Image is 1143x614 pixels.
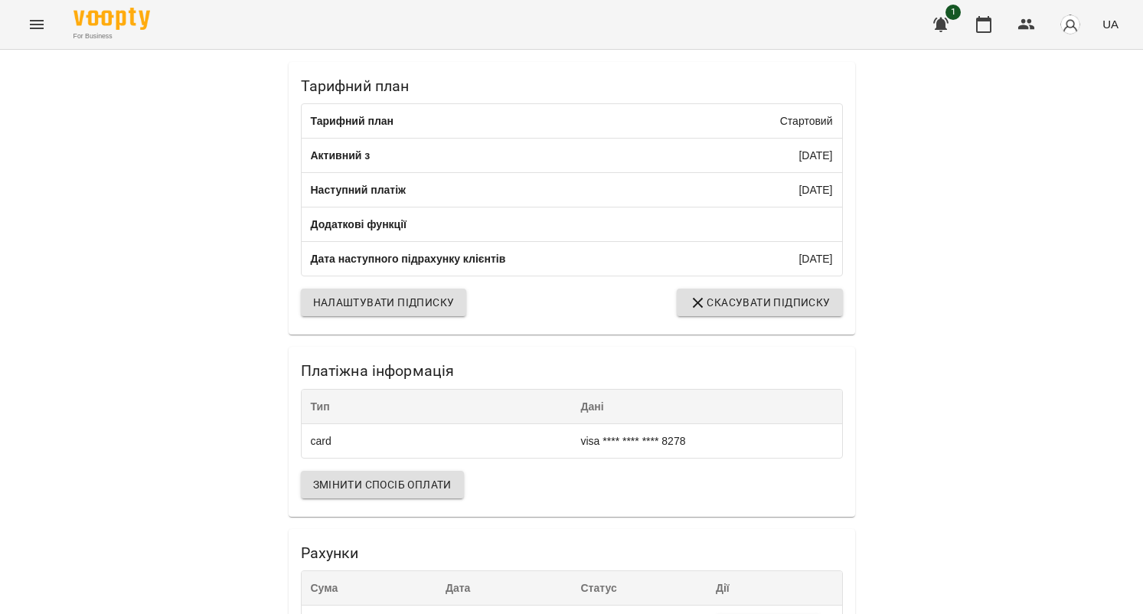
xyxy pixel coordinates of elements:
button: UA [1096,10,1125,38]
div: [DATE] [798,251,832,266]
div: Тарифний план [311,113,394,129]
div: Сума [302,571,437,605]
div: Дії [707,571,842,605]
div: [DATE] [798,182,832,198]
button: Змінити спосіб оплати [301,471,464,498]
div: Активний з [311,148,371,163]
span: Змінити спосіб оплати [313,475,452,494]
div: Додаткові функції [311,217,407,232]
button: Скасувати підписку [677,289,843,316]
div: Статус [572,571,707,605]
img: Voopty Logo [73,8,150,30]
div: Тип [302,390,572,423]
span: Скасувати підписку [689,293,831,312]
div: Стартовий [780,113,833,129]
div: [DATE] [798,148,832,163]
div: Дані [572,390,842,423]
span: Налаштувати підписку [313,293,455,312]
div: Дата [436,571,572,605]
h6: Платіжна інформація [301,359,843,383]
img: avatar_s.png [1060,14,1081,35]
h6: Рахунки [301,541,843,565]
div: Наступний платіж [311,182,407,198]
span: For Business [73,31,150,41]
span: UA [1102,16,1119,32]
div: card [302,424,572,458]
h6: Тарифний план [301,74,843,98]
button: Налаштувати підписку [301,289,467,316]
div: Дата наступного підрахунку клієнтів [311,251,506,266]
span: 1 [945,5,961,20]
button: Menu [18,6,55,43]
